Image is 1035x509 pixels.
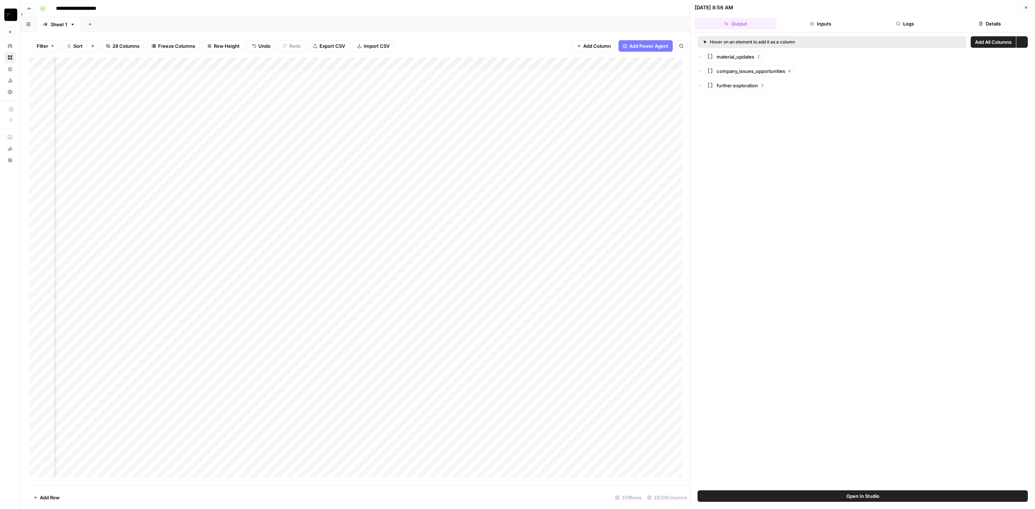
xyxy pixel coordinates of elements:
[4,63,16,75] a: Your Data
[572,40,616,52] button: Add Column
[864,18,946,29] button: Logs
[67,43,71,49] div: 1
[788,68,791,74] span: 4
[29,492,64,503] button: Add Row
[583,42,611,50] span: Add Column
[158,42,195,50] span: Freeze Columns
[757,54,760,60] span: 2
[147,40,200,52] button: Freeze Columns
[703,39,878,45] div: Hover on an element to add it as a column
[4,86,16,98] a: Settings
[618,40,673,52] button: Add Power Agent
[779,18,861,29] button: Inputs
[4,131,16,143] a: AirOps Academy
[949,18,1031,29] button: Details
[364,42,390,50] span: Import CSV
[717,68,785,75] span: company_issues_opportunities
[68,43,70,49] span: 1
[214,42,240,50] span: Row Height
[4,75,16,86] a: Usage
[644,492,690,503] div: 28/28 Columns
[62,40,87,52] button: 1Sort
[101,40,144,52] button: 28 Columns
[695,18,777,29] button: Output
[203,40,244,52] button: Row Height
[289,42,301,50] span: Redo
[846,492,879,500] span: Open In Studio
[761,82,763,89] span: 3
[5,143,15,154] div: What's new?
[353,40,394,52] button: Import CSV
[4,52,16,63] a: Browse
[4,154,16,166] button: Help + Support
[278,40,305,52] button: Redo
[705,65,793,77] button: company_issues_opportunities4
[4,40,16,52] a: Home
[37,42,48,50] span: Filter
[698,490,1028,502] button: Open In Studio
[705,51,762,63] button: material_updates2
[705,80,766,91] button: further exploration3
[4,6,16,24] button: Workspace: Paragon Intel - Bill / Ty / Colby R&D
[717,82,758,89] span: further exploration
[612,492,644,503] div: 331 Rows
[319,42,345,50] span: Export CSV
[4,143,16,154] button: What's new?
[717,53,754,60] span: material_updates
[629,42,668,50] span: Add Power Agent
[40,494,60,501] span: Add Row
[695,4,733,11] div: [DATE] 8:56 AM
[308,40,350,52] button: Export CSV
[971,36,1016,48] button: Add All Columns
[258,42,271,50] span: Undo
[32,40,59,52] button: Filter
[73,42,83,50] span: Sort
[247,40,275,52] button: Undo
[975,38,1012,46] span: Add All Columns
[4,8,17,21] img: Paragon Intel - Bill / Ty / Colby R&D Logo
[51,21,67,28] div: Sheet 1
[112,42,139,50] span: 28 Columns
[37,17,81,32] a: Sheet 1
